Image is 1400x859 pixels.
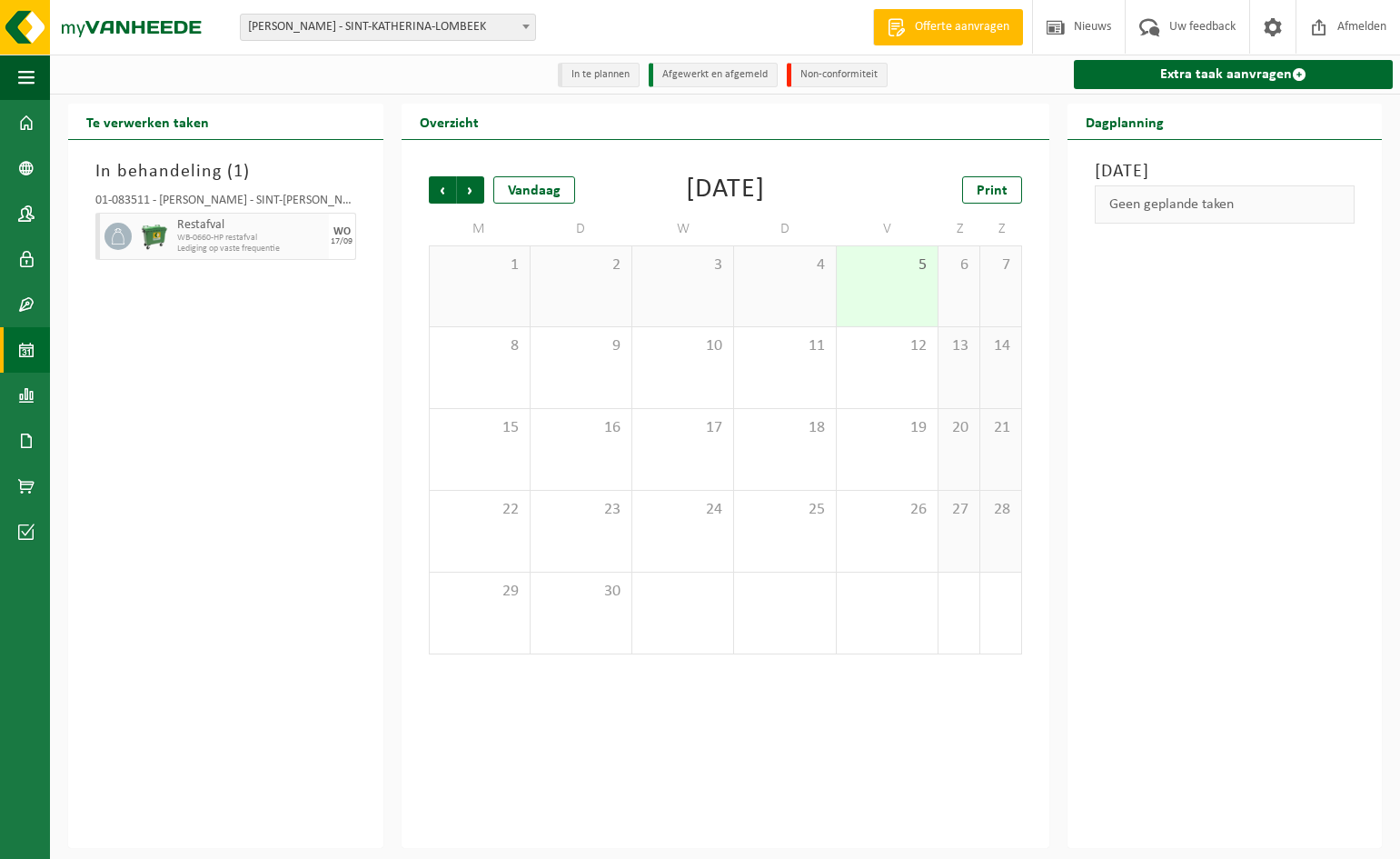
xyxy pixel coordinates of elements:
[439,336,521,356] span: 8
[686,176,765,204] div: [DATE]
[95,195,356,213] div: 01-083511 - [PERSON_NAME] - SINT-[PERSON_NAME]
[977,184,1008,198] span: Print
[846,336,928,356] span: 12
[1067,104,1182,139] h2: Dagplanning
[439,500,521,520] span: 22
[938,213,980,245] td: Z
[734,213,836,245] td: D
[743,336,826,356] span: 11
[95,158,356,185] h3: In behandeling ( )
[177,244,324,255] span: Lediging op vaste frequentie
[910,18,1014,36] span: Offerte aanvragen
[948,500,970,520] span: 27
[743,418,826,438] span: 18
[241,15,535,40] span: VAN DE PERRE PAUL - SINT-KATHERINA-LOMBEEK
[743,500,826,520] span: 25
[743,255,826,275] span: 4
[540,336,622,356] span: 9
[962,176,1022,204] a: Print
[989,500,1012,520] span: 28
[641,255,724,275] span: 3
[837,213,938,245] td: V
[331,237,352,246] div: 17/09
[457,176,484,204] span: Volgende
[233,163,243,181] span: 1
[641,500,724,520] span: 24
[846,255,928,275] span: 5
[980,213,1022,245] td: Z
[1074,60,1394,89] a: Extra taak aanvragen
[558,63,640,87] li: In te plannen
[439,255,521,275] span: 1
[540,500,622,520] span: 23
[177,233,324,244] span: WB-0660-HP restafval
[429,176,456,204] span: Vorige
[531,213,632,245] td: D
[540,582,622,602] span: 30
[641,336,724,356] span: 10
[141,223,168,250] img: WB-0660-HPE-GN-01
[493,176,575,204] div: Vandaag
[1095,158,1355,185] h3: [DATE]
[989,255,1012,275] span: 7
[240,14,536,41] span: VAN DE PERRE PAUL - SINT-KATHERINA-LOMBEEK
[649,63,778,87] li: Afgewerkt en afgemeld
[177,218,324,233] span: Restafval
[68,104,227,139] h2: Te verwerken taken
[873,9,1023,45] a: Offerte aanvragen
[429,213,531,245] td: M
[846,500,928,520] span: 26
[439,418,521,438] span: 15
[540,418,622,438] span: 16
[540,255,622,275] span: 2
[1095,185,1355,224] div: Geen geplande taken
[787,63,888,87] li: Non-conformiteit
[333,226,351,237] div: WO
[989,418,1012,438] span: 21
[641,418,724,438] span: 17
[402,104,497,139] h2: Overzicht
[846,418,928,438] span: 19
[989,336,1012,356] span: 14
[948,255,970,275] span: 6
[948,336,970,356] span: 13
[632,213,734,245] td: W
[439,582,521,602] span: 29
[948,418,970,438] span: 20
